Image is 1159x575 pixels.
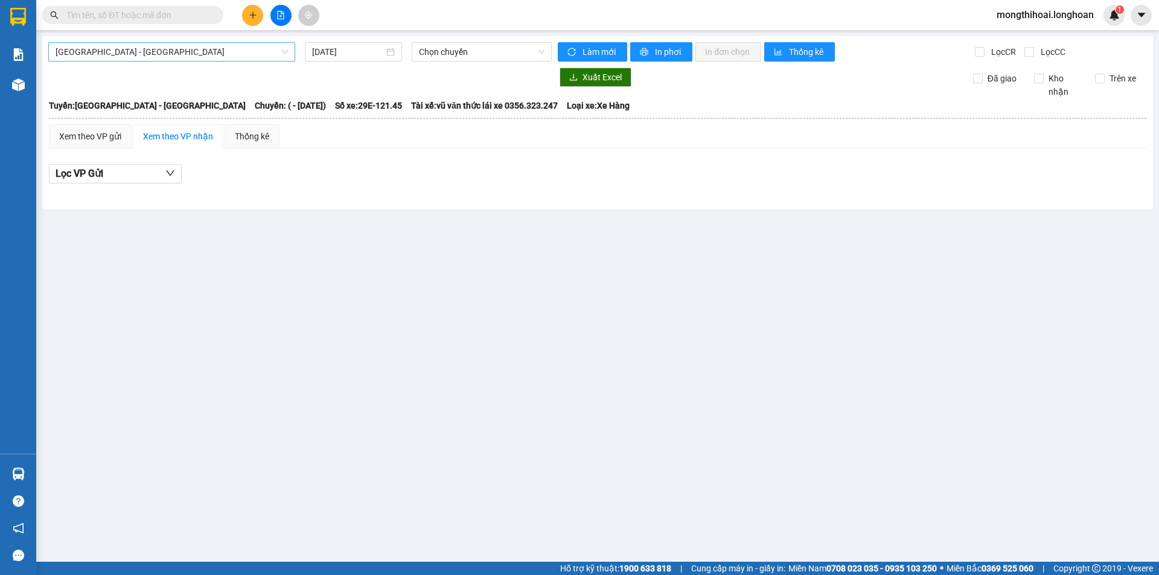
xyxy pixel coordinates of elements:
button: aim [298,5,319,26]
span: Số xe: 29E-121.45 [335,99,402,112]
span: down [165,168,175,178]
span: 1 [1117,5,1122,14]
span: Loại xe: Xe Hàng [567,99,630,112]
span: In phơi [655,45,683,59]
img: warehouse-icon [12,78,25,91]
span: Miền Nam [788,562,937,575]
img: logo-vxr [10,8,26,26]
b: Tuyến: [GEOGRAPHIC_DATA] - [GEOGRAPHIC_DATA] [49,101,246,110]
span: Hải Phòng - Hà Nội [56,43,288,61]
span: Lọc VP Gửi [56,166,103,181]
span: caret-down [1136,10,1147,21]
span: Chọn chuyến [419,43,544,61]
button: downloadXuất Excel [560,68,631,87]
span: | [680,562,682,575]
img: warehouse-icon [12,468,25,480]
span: question-circle [13,495,24,507]
span: file-add [276,11,285,19]
span: ⚪️ [940,566,943,571]
button: caret-down [1131,5,1152,26]
span: Đã giao [983,72,1021,85]
button: file-add [270,5,292,26]
button: bar-chartThống kê [764,42,835,62]
span: notification [13,523,24,534]
strong: 0708 023 035 - 0935 103 250 [826,564,937,573]
sup: 1 [1116,5,1124,14]
button: In đơn chọn [695,42,761,62]
img: solution-icon [12,48,25,61]
span: aim [304,11,313,19]
input: Tìm tên, số ĐT hoặc mã đơn [66,8,209,22]
button: printerIn phơi [630,42,692,62]
div: Thống kê [235,130,269,143]
div: Xem theo VP gửi [59,130,121,143]
span: plus [249,11,257,19]
button: Lọc VP Gửi [49,164,182,183]
div: Xem theo VP nhận [143,130,213,143]
span: Lọc CR [986,45,1018,59]
span: message [13,550,24,561]
span: sync [567,48,578,57]
span: Làm mới [583,45,618,59]
img: icon-new-feature [1109,10,1120,21]
span: Thống kê [789,45,825,59]
span: Chuyến: ( - [DATE]) [255,99,326,112]
button: plus [242,5,263,26]
span: Hỗ trợ kỹ thuật: [560,562,671,575]
strong: 0369 525 060 [982,564,1033,573]
span: Lọc CC [1036,45,1067,59]
button: syncLàm mới [558,42,627,62]
span: Tài xế: vũ văn thức lái xe 0356.323.247 [411,99,558,112]
span: bar-chart [774,48,784,57]
span: Trên xe [1105,72,1141,85]
span: search [50,11,59,19]
span: copyright [1092,564,1100,573]
span: printer [640,48,650,57]
input: 13/10/2025 [312,45,384,59]
span: Miền Bắc [947,562,1033,575]
strong: 1900 633 818 [619,564,671,573]
span: mongthihoai.longhoan [987,7,1103,22]
span: Cung cấp máy in - giấy in: [691,562,785,575]
span: Kho nhận [1044,72,1086,98]
span: | [1042,562,1044,575]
